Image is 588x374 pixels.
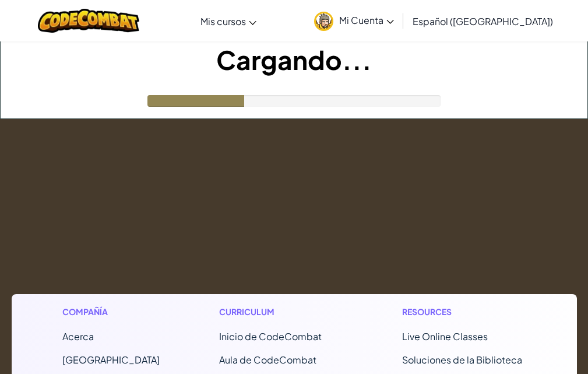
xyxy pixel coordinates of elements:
[402,354,522,366] a: Soluciones de la Biblioteca
[195,5,262,37] a: Mis cursos
[219,330,322,342] span: Inicio de CodeCombat
[219,306,343,318] h1: Curriculum
[402,330,488,342] a: Live Online Classes
[407,5,559,37] a: Español ([GEOGRAPHIC_DATA])
[339,14,394,26] span: Mi Cuenta
[62,306,160,318] h1: Compañía
[62,354,160,366] a: [GEOGRAPHIC_DATA]
[402,306,526,318] h1: Resources
[219,354,316,366] a: Aula de CodeCombat
[314,12,333,31] img: avatar
[308,2,400,39] a: Mi Cuenta
[62,330,94,342] a: Acerca
[38,9,140,33] img: CodeCombat logo
[200,15,246,27] span: Mis cursos
[1,41,587,78] h1: Cargando...
[413,15,553,27] span: Español ([GEOGRAPHIC_DATA])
